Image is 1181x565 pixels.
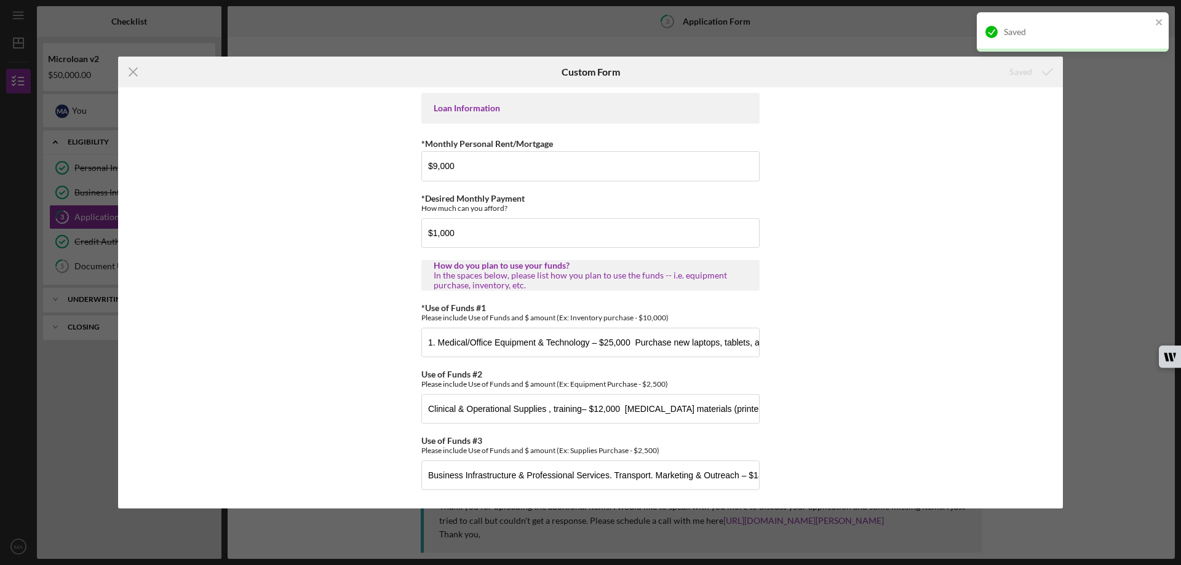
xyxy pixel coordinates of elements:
button: Saved [997,60,1063,84]
div: Please include Use of Funds and $ amount (Ex: Inventory purchase - $10,000) [421,313,760,322]
label: *Desired Monthly Payment [421,193,525,203]
label: *Monthly Personal Rent/Mortgage [421,138,553,149]
button: close [1155,17,1164,29]
div: Saved [1009,60,1032,84]
div: Please include Use of Funds and $ amount (Ex: Equipment Purchase - $2,500) [421,379,760,389]
div: Loan Information [434,103,747,113]
label: Use of Funds #3 [421,435,482,446]
h6: Custom Form [562,66,620,77]
div: Saved [1004,27,1151,37]
label: Use of Funds #2 [421,369,482,379]
label: *Use of Funds #1 [421,302,486,313]
div: In the spaces below, please list how you plan to use the funds -- i.e. equipment purchase, invent... [434,271,747,290]
div: How do you plan to use your funds? [434,261,747,271]
div: How much can you afford? [421,203,760,213]
div: Please include Use of Funds and $ amount (Ex: Supplies Purchase - $2,500) [421,446,760,455]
